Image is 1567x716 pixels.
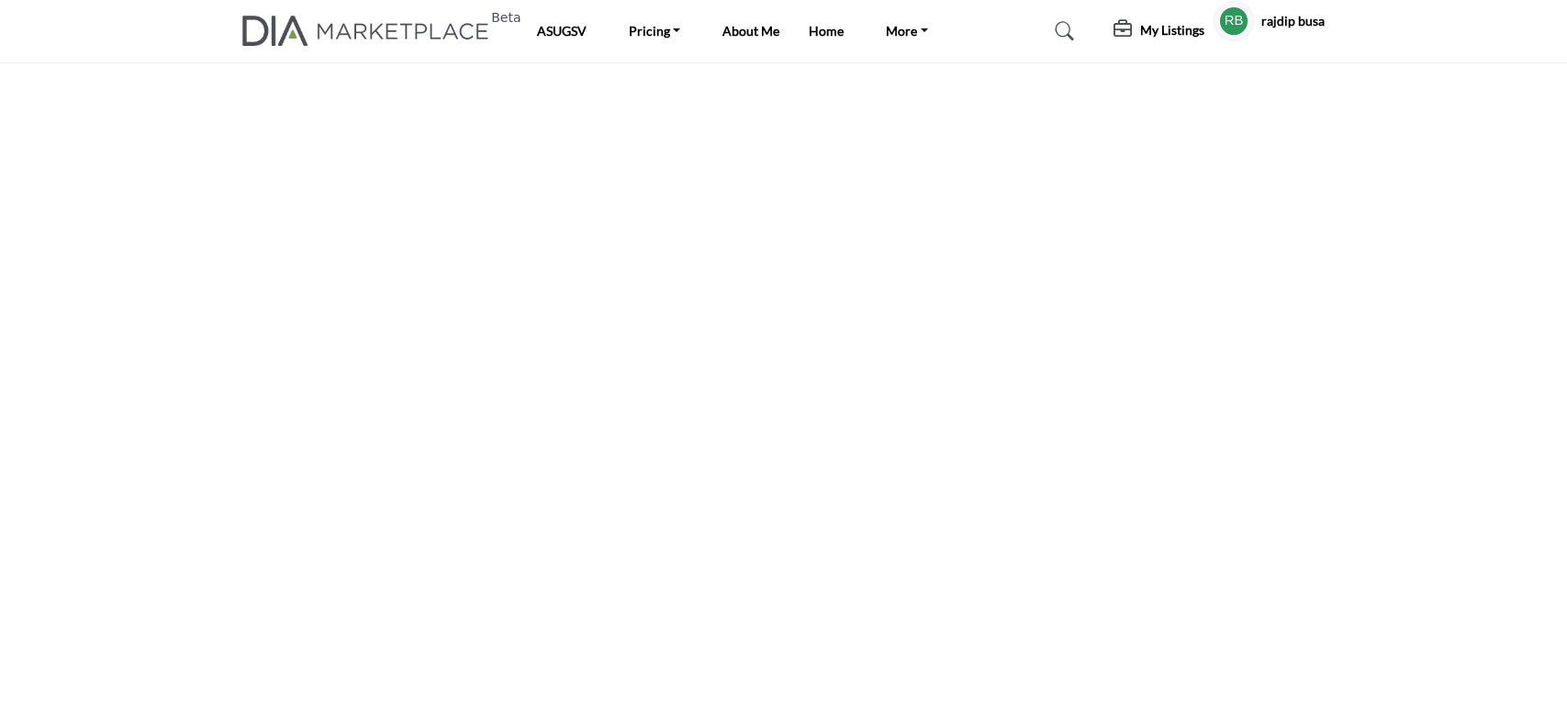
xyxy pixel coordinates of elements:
button: Show hide supplier dropdown [1214,1,1254,41]
a: Pricing [616,18,694,44]
a: ASUGSV [537,23,587,39]
div: My Listings [1114,20,1204,42]
h6: Beta [491,10,520,26]
h5: My Listings [1140,22,1204,39]
h5: rajdip busa [1261,12,1325,30]
a: About Me [722,23,779,39]
img: site Logo [242,16,498,46]
a: More [873,18,941,44]
a: Home [809,23,844,39]
a: Search [1037,17,1086,46]
a: Beta [242,16,498,46]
